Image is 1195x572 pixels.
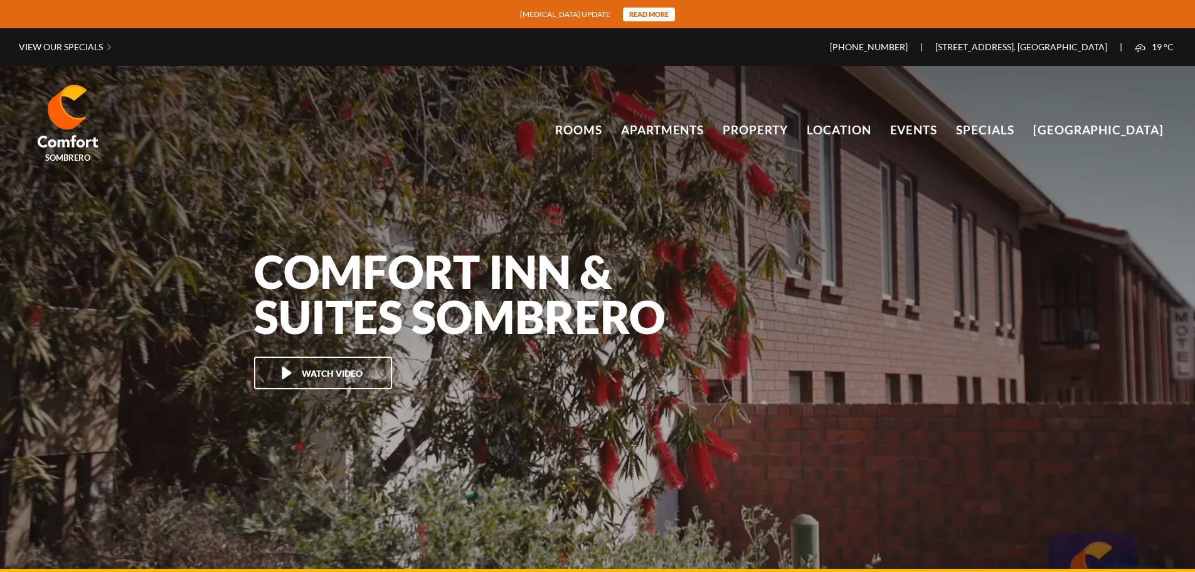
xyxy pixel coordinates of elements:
a: Location [807,121,871,139]
div: Read more [623,8,675,21]
a: View our specials [19,28,103,66]
span: 19 °C [1122,41,1174,52]
button: Watch Video [254,357,392,389]
a: Property [723,121,788,139]
span: | [830,28,1120,66]
span: Watch Video [302,368,363,379]
div: | [1120,28,1176,66]
a: [PHONE_NUMBER] [830,41,920,52]
h1: Comfort Inn & Suites Sombrero [254,249,693,339]
a: Specials [956,121,1014,139]
img: Watch Video [280,367,293,379]
span: [MEDICAL_DATA] update [520,8,610,20]
a: Rooms [555,121,602,139]
a: Events [890,121,938,139]
a: [STREET_ADDRESS]. [GEOGRAPHIC_DATA] [923,41,1120,52]
a: [GEOGRAPHIC_DATA] [1033,121,1164,139]
img: Comfort Inn & Suites Sombrero [38,85,98,148]
a: Apartments [621,121,704,139]
span: Sombrero [45,148,90,162]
